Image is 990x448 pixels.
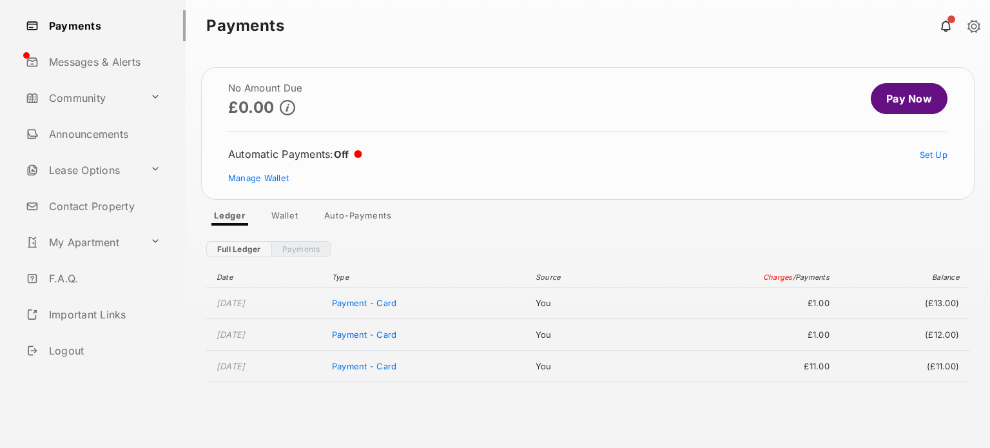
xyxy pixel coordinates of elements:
[325,268,529,287] th: Type
[21,155,145,186] a: Lease Options
[228,99,275,116] p: £0.00
[920,150,948,160] a: Set Up
[228,148,362,161] div: Automatic Payments :
[763,273,793,282] span: Charges
[529,351,628,382] td: You
[21,83,145,113] a: Community
[836,268,969,287] th: Balance
[836,287,969,319] td: (£13.00)
[21,191,186,222] a: Contact Property
[634,329,830,340] span: £1.00
[634,298,830,308] span: £1.00
[334,148,349,161] span: Off
[21,335,186,366] a: Logout
[21,299,166,330] a: Important Links
[836,351,969,382] td: (£11.00)
[314,210,402,226] a: Auto-Payments
[332,361,396,371] span: Payment - Card
[634,361,830,371] span: £11.00
[204,210,256,226] a: Ledger
[21,10,186,41] a: Payments
[529,319,628,351] td: You
[206,18,284,34] strong: Payments
[21,227,145,258] a: My Apartment
[529,268,628,287] th: Source
[529,287,628,319] td: You
[217,298,246,308] time: [DATE]
[217,361,246,371] time: [DATE]
[217,329,246,340] time: [DATE]
[836,319,969,351] td: (£12.00)
[332,298,396,308] span: Payment - Card
[21,119,186,150] a: Announcements
[21,263,186,294] a: F.A.Q.
[228,83,302,93] h2: No Amount Due
[21,46,186,77] a: Messages & Alerts
[228,173,289,183] a: Manage Wallet
[206,268,325,287] th: Date
[332,329,396,340] span: Payment - Card
[206,241,271,257] a: Full Ledger
[793,273,830,282] span: / Payments
[271,241,331,257] a: Payments
[261,210,309,226] a: Wallet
